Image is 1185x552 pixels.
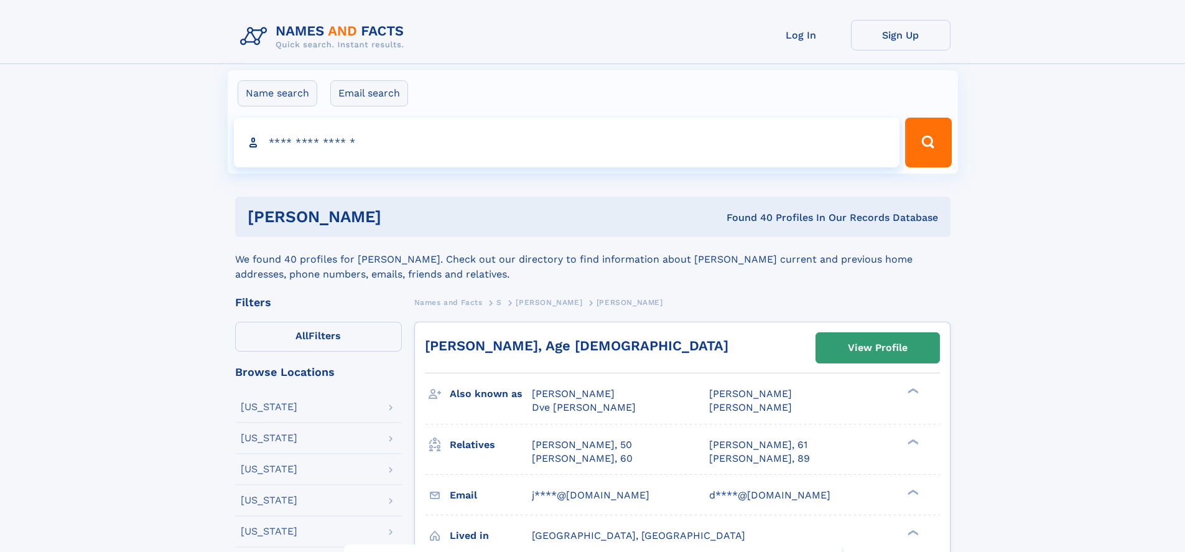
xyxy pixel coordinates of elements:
[235,297,402,308] div: Filters
[241,526,297,536] div: [US_STATE]
[516,298,582,307] span: [PERSON_NAME]
[904,488,919,496] div: ❯
[532,452,633,465] a: [PERSON_NAME], 60
[450,525,532,546] h3: Lived in
[905,118,951,167] button: Search Button
[532,438,632,452] a: [PERSON_NAME], 50
[554,211,938,225] div: Found 40 Profiles In Our Records Database
[235,322,402,352] label: Filters
[450,434,532,456] h3: Relatives
[709,388,792,400] span: [PERSON_NAME]
[241,495,297,505] div: [US_STATE]
[295,330,309,342] span: All
[330,80,408,106] label: Email search
[816,333,939,363] a: View Profile
[234,118,900,167] input: search input
[238,80,317,106] label: Name search
[848,334,908,362] div: View Profile
[904,528,919,536] div: ❯
[235,367,402,378] div: Browse Locations
[532,401,636,413] span: Dve [PERSON_NAME]
[450,485,532,506] h3: Email
[516,294,582,310] a: [PERSON_NAME]
[241,402,297,412] div: [US_STATE]
[709,401,792,413] span: [PERSON_NAME]
[904,437,919,446] div: ❯
[904,387,919,395] div: ❯
[241,464,297,474] div: [US_STATE]
[414,294,483,310] a: Names and Facts
[532,388,615,400] span: [PERSON_NAME]
[532,530,745,541] span: [GEOGRAPHIC_DATA], [GEOGRAPHIC_DATA]
[425,338,728,353] a: [PERSON_NAME], Age [DEMOGRAPHIC_DATA]
[709,452,810,465] a: [PERSON_NAME], 89
[248,209,554,225] h1: [PERSON_NAME]
[851,20,950,50] a: Sign Up
[597,298,663,307] span: [PERSON_NAME]
[235,20,414,54] img: Logo Names and Facts
[450,383,532,405] h3: Also known as
[751,20,851,50] a: Log In
[496,298,502,307] span: S
[496,294,502,310] a: S
[241,433,297,443] div: [US_STATE]
[235,237,950,282] div: We found 40 profiles for [PERSON_NAME]. Check out our directory to find information about [PERSON...
[709,438,807,452] a: [PERSON_NAME], 61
